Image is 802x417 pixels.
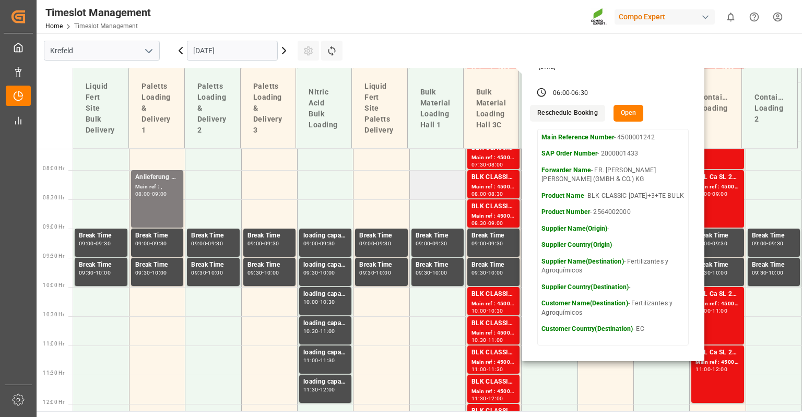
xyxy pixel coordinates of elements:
[695,348,739,358] div: BFL Ca SL 200L (x4) CL,ES,LAT MTO
[488,396,503,401] div: 12:00
[264,241,279,246] div: 09:30
[191,231,235,241] div: Break Time
[541,241,612,248] strong: Supplier Country(Origin)
[541,192,685,201] p: - BLK CLASSIC [DATE]+3+TE BULK
[488,241,503,246] div: 09:30
[319,387,320,392] div: -
[319,300,320,304] div: -
[43,341,64,347] span: 11:00 Hr
[471,183,515,192] div: Main ref : 4500001237, 2000001433
[712,270,727,275] div: 10:00
[320,241,335,246] div: 09:30
[137,77,176,140] div: Paletts Loading & Delivery 1
[752,260,796,270] div: Break Time
[135,260,179,270] div: Break Time
[45,22,63,30] a: Home
[471,201,515,212] div: BLK CLASSIC [DATE]+3+TE BULK
[471,300,515,308] div: Main ref : 4500001245, 2000001433
[152,241,167,246] div: 09:30
[208,270,223,275] div: 10:00
[695,231,739,241] div: Break Time
[769,241,784,246] div: 09:30
[615,7,719,27] button: Compo Expert
[303,377,347,387] div: loading capacity
[570,89,571,98] div: -
[471,231,515,241] div: Break Time
[712,367,727,372] div: 12:00
[571,89,588,98] div: 06:30
[471,338,487,342] div: 10:30
[769,270,784,275] div: 10:00
[43,253,64,259] span: 09:30 Hr
[374,241,376,246] div: -
[43,224,64,230] span: 09:00 Hr
[303,387,319,392] div: 11:30
[541,300,628,307] strong: Customer Name(Destination)
[615,9,715,25] div: Compo Expert
[303,231,347,241] div: loading capacity
[191,270,206,275] div: 09:30
[695,260,739,270] div: Break Time
[541,224,685,234] p: -
[712,308,727,313] div: 11:00
[191,241,206,246] div: 09:00
[304,82,343,135] div: Nitric Acid Bulk Loading
[140,43,156,59] button: open menu
[487,367,488,372] div: -
[487,308,488,313] div: -
[541,134,614,141] strong: Main Reference Number
[359,260,403,270] div: Break Time
[471,270,487,275] div: 09:30
[471,308,487,313] div: 10:00
[541,208,590,216] strong: Product Number
[96,241,111,246] div: 09:30
[262,270,264,275] div: -
[471,212,515,221] div: Main ref : 4500001246, 2000001433
[471,192,487,196] div: 08:00
[471,260,515,270] div: Break Time
[320,387,335,392] div: 12:00
[320,270,335,275] div: 10:00
[591,8,607,26] img: Screenshot%202023-09-29%20at%2010.02.21.png_1712312052.png
[264,270,279,275] div: 10:00
[43,399,64,405] span: 12:00 Hr
[359,270,374,275] div: 09:30
[81,77,120,140] div: Liquid Fert Site Bulk Delivery
[416,270,431,275] div: 09:30
[416,231,459,241] div: Break Time
[471,367,487,372] div: 11:00
[488,367,503,372] div: 11:30
[750,88,789,129] div: Container Loading 2
[208,241,223,246] div: 09:30
[359,241,374,246] div: 09:00
[471,377,515,387] div: BLK CLASSIC [DATE]+3+TE BULK
[376,241,391,246] div: 09:30
[45,5,151,20] div: Timeslot Management
[541,149,685,159] p: - 2000001433
[43,312,64,317] span: 10:30 Hr
[150,192,152,196] div: -
[94,241,96,246] div: -
[206,241,208,246] div: -
[614,105,644,122] button: Open
[487,192,488,196] div: -
[303,241,319,246] div: 09:00
[471,406,515,416] div: BLK CLASSIC [DATE]+3+TE BULK
[752,270,767,275] div: 09:30
[752,241,767,246] div: 09:00
[695,172,739,183] div: BFL Ca SL 200L (x4) CL,ES,LAT MTO
[541,325,633,332] strong: Customer Country(Destination)
[553,89,570,98] div: 06:00
[471,387,515,396] div: Main ref : 4500001248, 2000001433
[471,241,487,246] div: 09:00
[695,358,739,367] div: Main ref : 4500001346, 2000001585
[303,318,347,329] div: loading capacity
[766,241,768,246] div: -
[319,270,320,275] div: -
[487,241,488,246] div: -
[79,260,123,270] div: Break Time
[487,396,488,401] div: -
[152,192,167,196] div: 09:00
[193,77,232,140] div: Paletts Loading & Delivery 2
[247,270,263,275] div: 09:30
